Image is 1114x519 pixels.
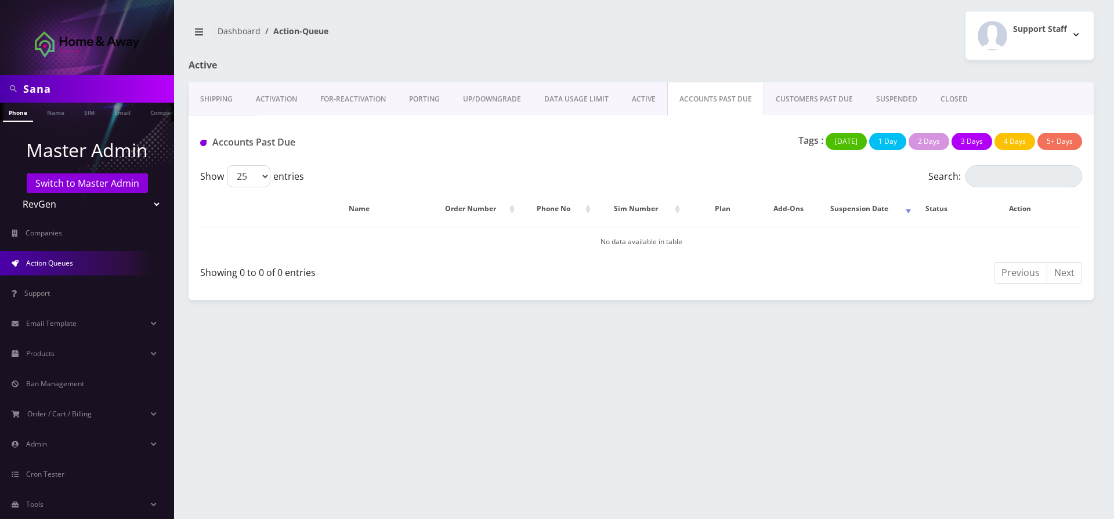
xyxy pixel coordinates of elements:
[595,192,683,226] th: Sim Number: activate to sort column ascending
[965,12,1094,60] button: Support Staff
[201,227,1081,256] td: No data available in table
[397,82,451,116] a: PORTING
[218,26,261,37] a: Dashboard
[26,318,77,328] span: Email Template
[994,133,1035,150] button: 4 Days
[26,258,73,268] span: Action Queues
[1047,262,1082,284] a: Next
[26,379,84,389] span: Ban Management
[144,103,183,121] a: Company
[26,439,47,449] span: Admin
[189,82,244,116] a: Shipping
[762,192,815,226] th: Add-Ons
[27,409,92,419] span: Order / Cart / Billing
[909,133,949,150] button: 2 Days
[519,192,594,226] th: Phone No: activate to sort column ascending
[35,31,139,57] img: Home Away Secure
[26,499,44,509] span: Tools
[952,133,992,150] button: 3 Days
[1013,24,1067,34] h2: Support Staff
[451,82,533,116] a: UP/DOWNGRADE
[200,137,483,148] h1: Accounts Past Due
[3,103,33,122] a: Phone
[309,82,397,116] a: FOR-REActivation
[261,25,328,37] li: Action-Queue
[915,192,958,226] th: Status
[78,103,100,121] a: SIM
[189,60,479,71] h1: Active
[764,82,865,116] a: CUSTOMERS PAST DUE
[200,261,632,280] div: Showing 0 to 0 of 0 entries
[869,133,906,150] button: 1 Day
[200,140,207,146] img: Accounts Past Due
[965,165,1082,187] input: Search:
[27,173,148,193] a: Switch to Master Admin
[959,192,1081,226] th: Action
[227,165,270,187] select: Showentries
[26,469,64,479] span: Cron Tester
[865,82,929,116] a: SUSPENDED
[26,228,62,238] span: Companies
[108,103,136,121] a: Email
[798,133,823,147] p: Tags :
[994,262,1047,284] a: Previous
[620,82,667,116] a: ACTIVE
[41,103,70,121] a: Name
[23,78,171,100] input: Search in Company
[429,192,518,226] th: Order Number: activate to sort column ascending
[200,165,304,187] label: Show entries
[533,82,620,116] a: DATA USAGE LIMIT
[24,288,50,298] span: Support
[929,82,979,116] a: CLOSED
[816,192,914,226] th: Suspension Date
[26,349,55,358] span: Products
[189,19,632,52] nav: breadcrumb
[667,82,764,116] a: ACCOUNTS PAST DUE
[290,192,429,226] th: Name
[826,133,867,150] button: [DATE]
[1037,133,1082,150] button: 5+ Days
[684,192,761,226] th: Plan
[928,165,1082,187] label: Search:
[244,82,309,116] a: Activation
